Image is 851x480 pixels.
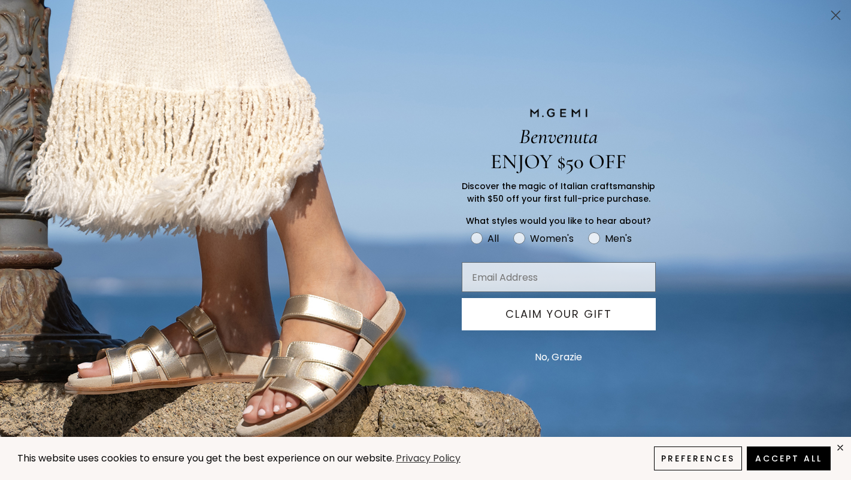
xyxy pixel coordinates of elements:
span: ENJOY $50 OFF [490,149,626,174]
button: Preferences [654,446,742,470]
button: Close dialog [825,5,846,26]
span: What styles would you like to hear about? [466,215,651,227]
div: Women's [530,231,574,246]
button: No, Grazie [529,342,588,372]
img: M.GEMI [529,108,589,119]
button: CLAIM YOUR GIFT [462,298,656,330]
div: All [487,231,499,246]
button: Accept All [747,446,831,470]
div: close [835,443,845,452]
a: Privacy Policy (opens in a new tab) [394,451,462,466]
input: Email Address [462,262,656,292]
span: Benvenuta [519,124,598,149]
span: This website uses cookies to ensure you get the best experience on our website. [17,451,394,465]
span: Discover the magic of Italian craftsmanship with $50 off your first full-price purchase. [462,180,655,205]
div: Men's [605,231,632,246]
